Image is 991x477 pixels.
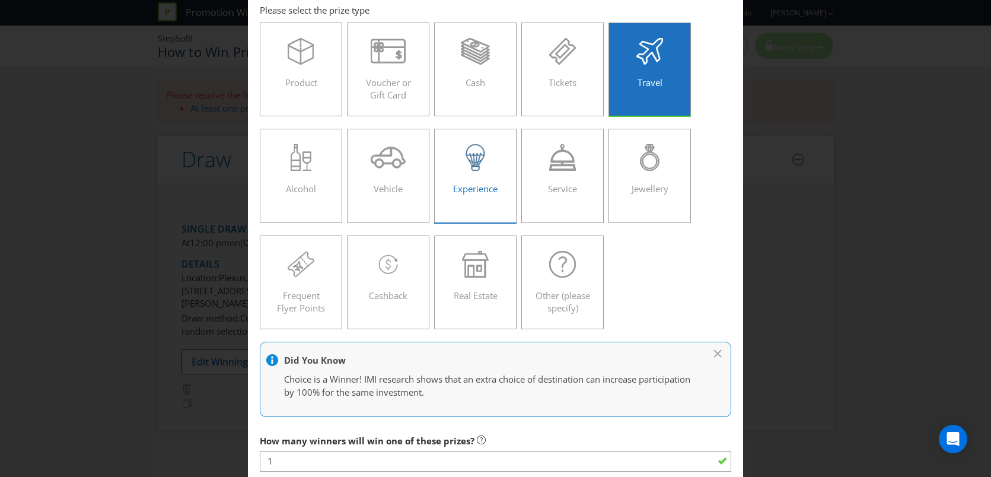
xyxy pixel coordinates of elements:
[466,77,485,88] span: Cash
[369,290,407,301] span: Cashback
[536,290,590,314] span: Other (please specify)
[285,77,317,88] span: Product
[548,183,577,195] span: Service
[284,373,696,399] p: Choice is a Winner! IMI research shows that an extra choice of destination can increase participa...
[277,290,325,314] span: Frequent Flyer Points
[286,183,316,195] span: Alcohol
[453,183,498,195] span: Experience
[366,77,411,101] span: Voucher or Gift Card
[260,435,474,447] span: How many winners will win one of these prizes?
[374,183,403,195] span: Vehicle
[549,77,576,88] span: Tickets
[638,77,662,88] span: Travel
[939,425,967,453] div: Open Intercom Messenger
[454,290,498,301] span: Real Estate
[260,4,369,16] span: Please select the prize type
[632,183,668,195] span: Jewellery
[260,451,732,472] input: e.g. 5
